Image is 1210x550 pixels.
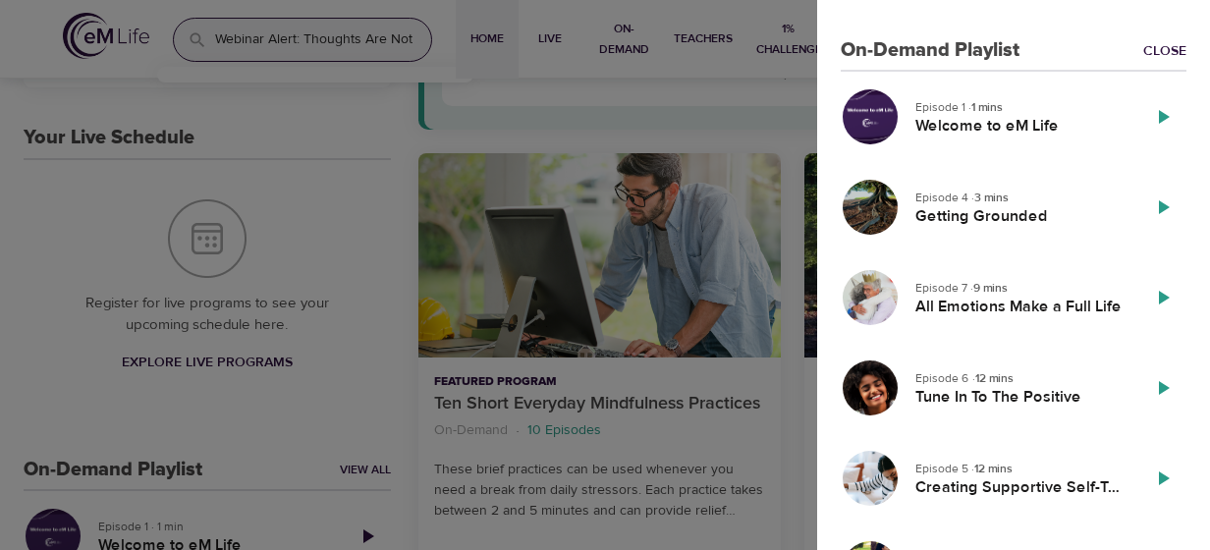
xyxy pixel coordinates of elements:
[975,370,1014,386] strong: 12 mins
[915,189,1124,206] p: Episode 4 ·
[974,461,1013,476] strong: 12 mins
[915,369,1124,387] p: Episode 6 ·
[971,99,1003,115] strong: 1 mins
[973,280,1008,296] strong: 9 mins
[974,190,1009,205] strong: 3 mins
[1143,41,1186,61] a: Close
[915,98,1124,116] p: Episode 1 ·
[915,477,1124,498] h5: Creating Supportive Self-Talk
[915,387,1124,408] h5: Tune In To The Positive
[915,206,1124,227] h5: Getting Grounded
[915,460,1124,477] p: Episode 5 ·
[915,297,1124,317] h5: All Emotions Make a Full Life
[841,39,1019,62] h3: On-Demand Playlist
[915,116,1124,137] h5: Welcome to eM Life
[915,279,1124,297] p: Episode 7 ·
